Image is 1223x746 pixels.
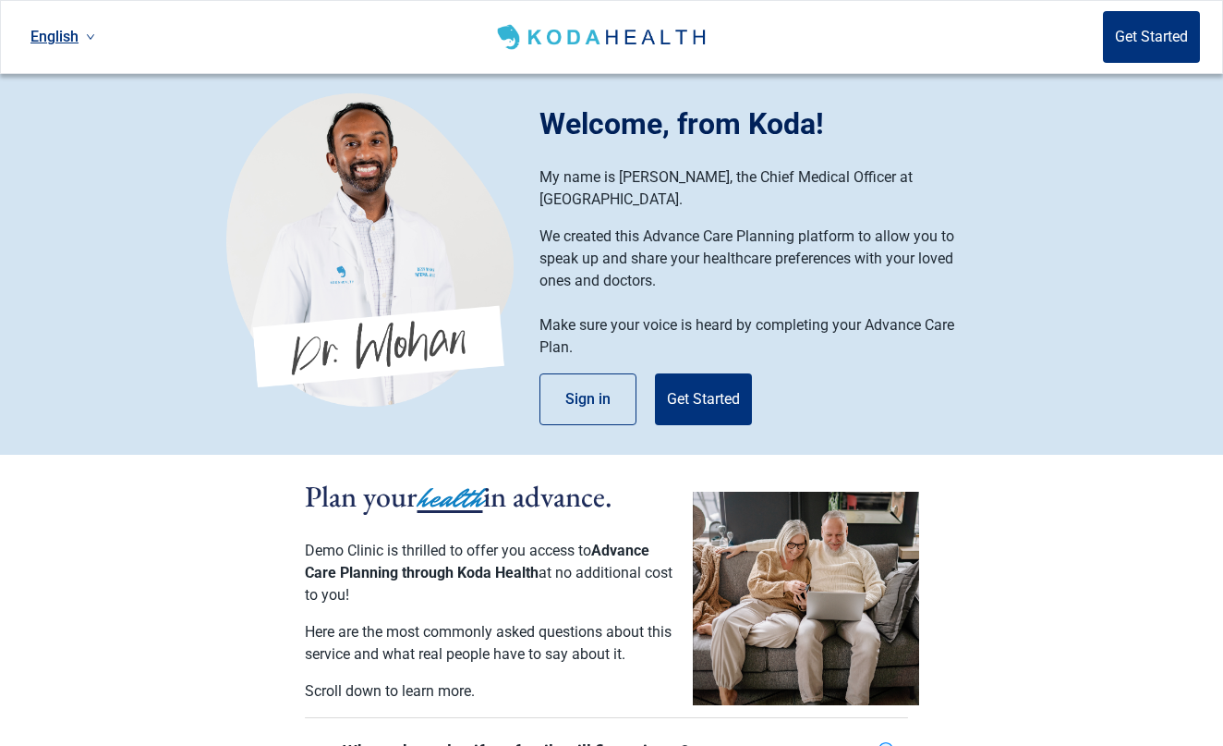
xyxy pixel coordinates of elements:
img: Koda Health [493,22,712,52]
p: Make sure your voice is heard by completing your Advance Care Plan. [539,314,978,359]
img: Couple planning their healthcare together [693,492,919,705]
span: in advance. [483,477,612,516]
span: Plan your [305,477,418,516]
span: Demo Clinic is thrilled to offer you access to [305,542,591,559]
span: health [418,478,483,519]
button: Sign in [539,373,636,425]
p: My name is [PERSON_NAME], the Chief Medical Officer at [GEOGRAPHIC_DATA]. [539,166,978,211]
button: Get Started [1103,11,1200,63]
button: Get Started [655,373,752,425]
p: Here are the most commonly asked questions about this service and what real people have to say ab... [305,621,674,666]
a: Current language: English [23,21,103,52]
h1: Welcome, from Koda! [539,102,997,146]
p: We created this Advance Care Planning platform to allow you to speak up and share your healthcare... [539,226,978,292]
p: Scroll down to learn more. [305,680,674,703]
img: Koda Health [226,92,514,407]
span: down [86,32,95,42]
